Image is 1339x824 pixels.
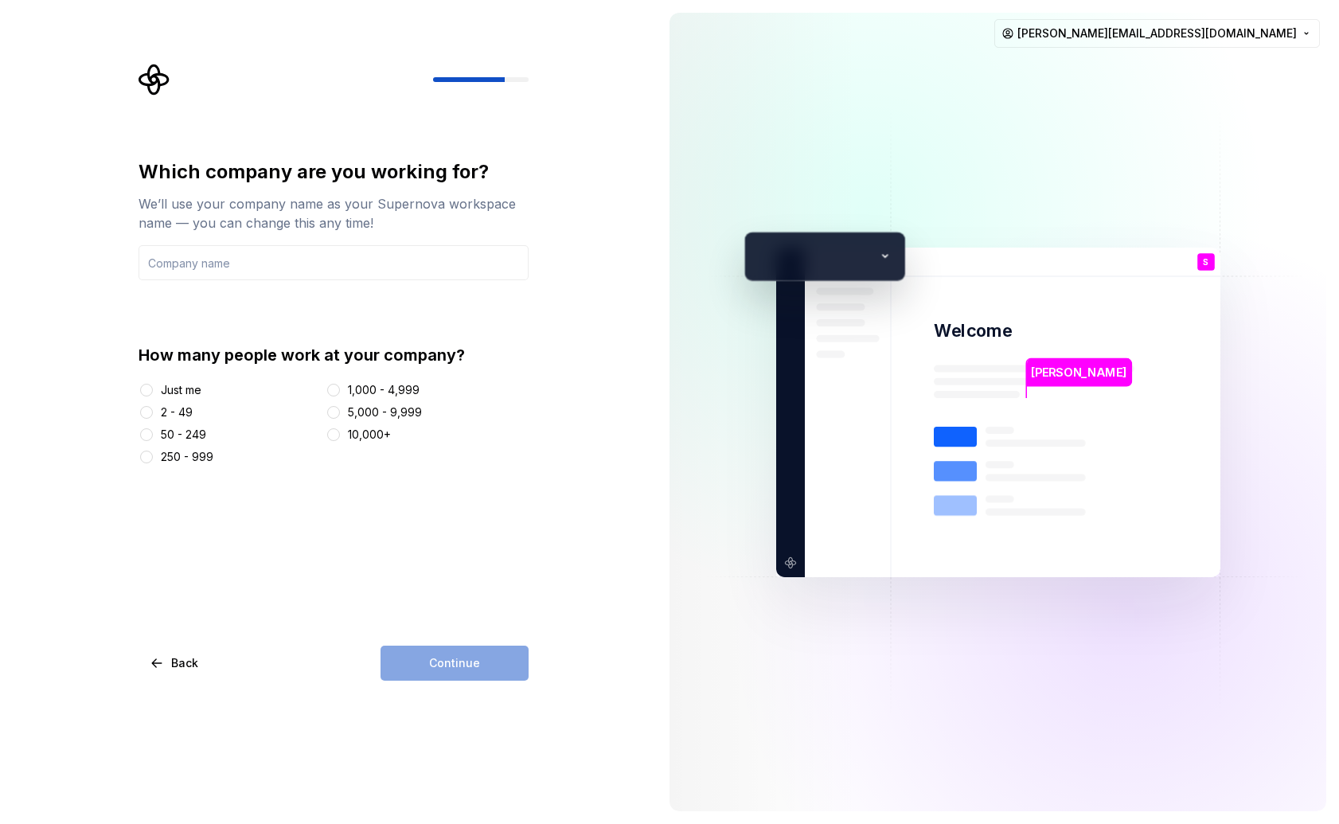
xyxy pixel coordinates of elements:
button: Back [139,646,212,681]
svg: Supernova Logo [139,64,170,96]
button: [PERSON_NAME][EMAIL_ADDRESS][DOMAIN_NAME] [994,19,1320,48]
div: 250 - 999 [161,449,213,465]
span: Back [171,655,198,671]
p: [PERSON_NAME] [1031,363,1126,381]
div: 1,000 - 4,999 [348,382,420,398]
p: S [1203,257,1208,266]
div: 10,000+ [348,427,391,443]
div: How many people work at your company? [139,344,529,366]
div: 5,000 - 9,999 [348,404,422,420]
div: 2 - 49 [161,404,193,420]
div: We’ll use your company name as your Supernova workspace name — you can change this any time! [139,194,529,232]
div: Which company are you working for? [139,159,529,185]
input: Company name [139,245,529,280]
div: 50 - 249 [161,427,206,443]
div: Just me [161,382,201,398]
p: Welcome [934,319,1012,342]
span: [PERSON_NAME][EMAIL_ADDRESS][DOMAIN_NAME] [1017,25,1297,41]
